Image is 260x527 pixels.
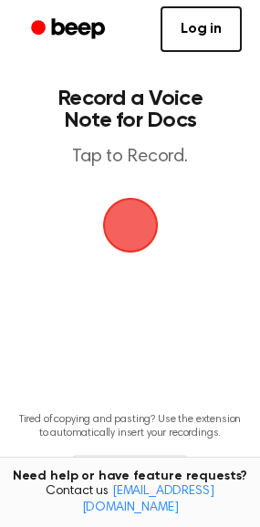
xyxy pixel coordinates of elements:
a: Beep [18,12,121,47]
p: Tap to Record. [33,146,227,169]
span: Contact us [11,484,249,516]
a: [EMAIL_ADDRESS][DOMAIN_NAME] [82,485,214,514]
h1: Record a Voice Note for Docs [33,88,227,131]
p: Tired of copying and pasting? Use the extension to automatically insert your recordings. [15,413,245,440]
a: Log in [161,6,242,52]
img: Beep Logo [103,198,158,253]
